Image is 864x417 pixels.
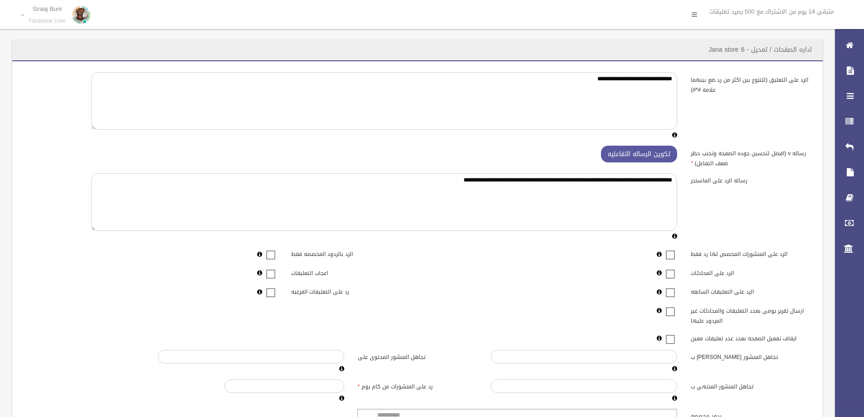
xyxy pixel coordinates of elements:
label: رساله v (افضل لتحسين جوده الصفحه وتجنب حظر ضعف التفاعل) [684,146,817,168]
label: الرد على التعليقات السابقه [684,285,817,297]
label: تجاهل المنشور المنتهى ب [684,379,817,392]
label: اعجاب التعليقات [284,265,418,278]
label: الرد على المحادثات [684,265,817,278]
label: رد على المنشورات من كام يوم [351,379,484,392]
button: تكوين الرساله التفاعليه [601,146,677,162]
label: الرد بالردود المخصصه فقط [284,247,418,260]
label: الرد على التعليق (للتنوع بين اكثر من رد ضع بينهما علامه #*#) [684,72,817,95]
p: Siraaj Burii [29,5,66,12]
header: اداره الصفحات / تعديل - Jana store 6 [698,41,823,59]
label: ايقاف تفعيل الصفحه بعدد عدد تعليقات معين [684,331,817,343]
small: Facebook User [29,18,66,25]
label: رساله الرد على الماسنجر [684,173,817,186]
label: الرد على المنشورات المخصص لها رد فقط [684,247,817,260]
label: تجاهل المنشور [PERSON_NAME] ب [684,350,817,363]
label: ارسال تقرير يومى بعدد التعليقات والمحادثات غير المردود عليها [684,303,817,326]
label: رد على التعليقات الفرعيه [284,285,418,297]
label: تجاهل المنشور المحتوى على [351,350,484,363]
